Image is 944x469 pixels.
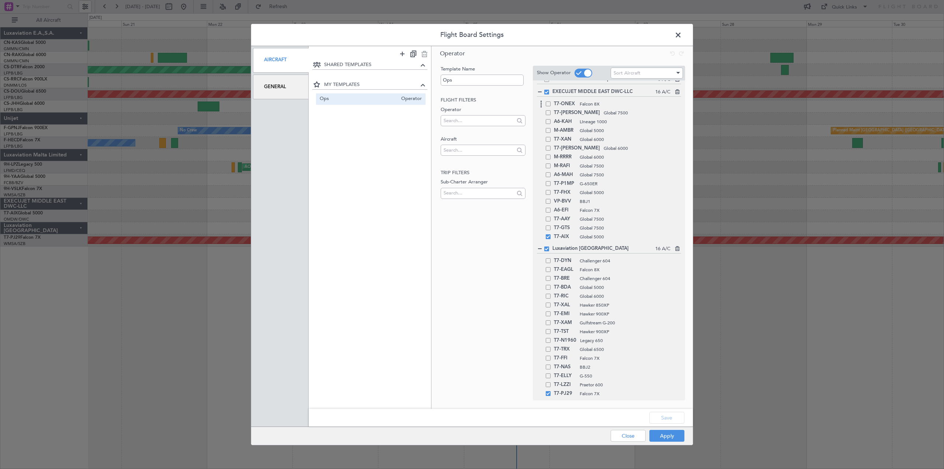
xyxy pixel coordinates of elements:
[580,346,681,353] span: Global 6500
[580,118,681,125] span: Lineage 1000
[580,373,681,379] span: G-550
[580,337,681,344] span: Legacy 650
[552,88,655,96] span: EXECUJET MIDDLE EAST DWC-LLC
[253,75,309,99] div: General
[554,206,576,215] span: A6-EFI
[580,302,681,308] span: Hawker 850XP
[441,66,525,73] label: Template Name
[649,430,684,442] button: Apply
[658,76,670,83] span: 0 A/C
[554,292,576,301] span: T7-RIC
[554,372,576,380] span: T7-ELLY
[552,76,658,83] span: ExecuJet Asia Pacific Dispatch
[580,311,681,317] span: Hawker 900XP
[554,232,576,241] span: T7-AIX
[580,172,681,178] span: Global 7500
[554,135,576,144] span: T7-XAN
[580,207,681,214] span: Falcon 7X
[440,49,465,58] span: Operator
[580,293,681,300] span: Global 6000
[580,258,681,264] span: Challenger 604
[554,170,576,179] span: A6-MAH
[552,245,655,252] span: Luxaviation [GEOGRAPHIC_DATA]
[554,224,576,232] span: T7-GTS
[580,390,681,397] span: Falcon 7X
[537,69,571,77] label: Show Operator
[554,389,576,398] span: T7-PJ29
[554,380,576,389] span: T7-LZZI
[253,48,309,73] div: Aircraft
[444,145,514,156] input: Search...
[554,274,576,283] span: T7-BRE
[554,108,600,117] span: T7-[PERSON_NAME]
[554,179,576,188] span: T7-P1MP
[580,355,681,362] span: Falcon 7X
[554,153,576,162] span: M-RRRR
[580,328,681,335] span: Hawker 900XP
[580,127,681,134] span: Global 5000
[554,126,576,135] span: M-AMBR
[444,187,514,199] input: Search...
[554,197,576,206] span: VP-BVV
[398,95,422,103] span: Operator
[554,144,600,153] span: T7-[PERSON_NAME]
[554,256,576,265] span: T7-DYN
[554,345,576,354] span: T7-TRX
[554,283,576,292] span: T7-BDA
[554,188,576,197] span: T7-FHX
[604,110,681,116] span: Global 7500
[604,145,681,152] span: Global 6000
[554,310,576,318] span: T7-EMI
[554,215,576,224] span: T7-AAY
[580,163,681,169] span: Global 7500
[441,106,525,114] label: Operator
[324,61,419,69] span: SHARED TEMPLATES
[554,318,576,327] span: T7-XAM
[611,430,646,442] button: Close
[580,101,681,107] span: Falcon 8X
[580,284,681,291] span: Global 5000
[441,97,525,104] h2: Flight filters
[655,89,670,96] span: 16 A/C
[580,320,681,326] span: Gulfstream G-200
[580,189,681,196] span: Global 5000
[614,70,641,76] span: Sort Aircraft
[580,266,681,273] span: Falcon 8X
[324,81,419,89] span: MY TEMPLATES
[580,382,681,388] span: Praetor 600
[554,162,576,170] span: M-RAFI
[554,265,576,274] span: T7-EAGL
[554,301,576,310] span: T7-XAL
[554,327,576,336] span: T7-TST
[580,180,681,187] span: G-650ER
[580,275,681,282] span: Challenger 604
[580,234,681,240] span: Global 5000
[251,24,693,46] header: Flight Board Settings
[580,225,681,231] span: Global 7500
[554,363,576,372] span: T7-NAS
[554,354,576,363] span: T7-FFI
[444,115,514,126] input: Search...
[554,100,576,108] span: T7-ONEX
[580,154,681,161] span: Global 6000
[554,336,576,345] span: T7-N1960
[655,245,670,253] span: 16 A/C
[320,95,398,103] span: Ops
[441,179,525,186] label: Sub-Charter Arranger
[580,198,681,205] span: BBJ1
[441,136,525,143] label: Aircraft
[441,169,525,177] h2: Trip filters
[580,364,681,370] span: BBJ2
[580,136,681,143] span: Global 6000
[580,216,681,223] span: Global 7500
[554,117,576,126] span: A6-KAH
